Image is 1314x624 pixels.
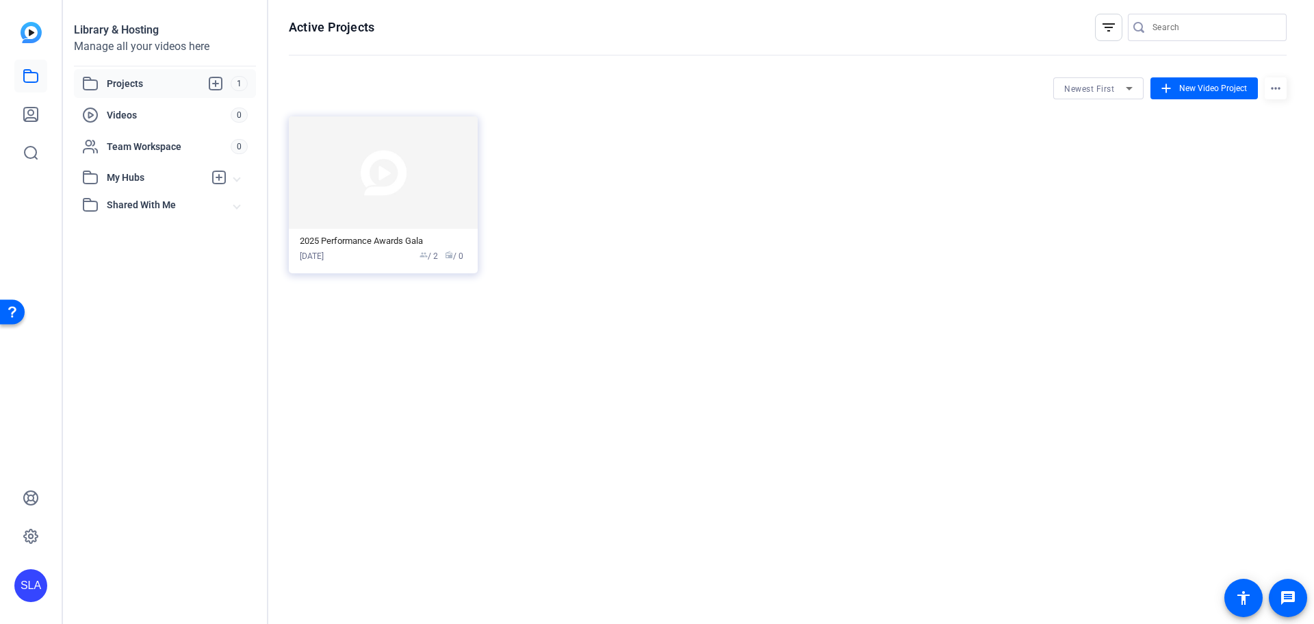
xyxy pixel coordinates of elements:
span: Team Workspace [107,140,231,153]
mat-icon: more_horiz [1265,77,1287,99]
span: / 0 [445,250,463,262]
span: group [420,251,428,259]
button: New Video Project [1150,77,1258,99]
input: Search [1152,19,1276,36]
span: New Video Project [1179,82,1247,95]
div: Library & Hosting [74,22,256,38]
img: blue-gradient.svg [21,22,42,43]
span: radio [445,251,453,259]
mat-icon: message [1280,590,1296,606]
div: SLA [14,569,47,602]
span: 0 [231,108,248,123]
div: [DATE] [300,250,324,262]
span: Projects [107,75,231,92]
h1: Active Projects [289,19,374,36]
div: 2025 Performance Awards Gala [300,236,467,247]
span: 1 [231,76,248,91]
mat-expansion-panel-header: My Hubs [74,164,256,191]
span: Shared With Me [107,198,234,212]
img: Project thumbnail [289,116,478,229]
span: 0 [231,139,248,154]
span: / 2 [420,250,438,262]
div: Manage all your videos here [74,38,256,55]
span: Newest First [1064,84,1114,94]
mat-icon: filter_list [1100,19,1117,36]
span: My Hubs [107,171,204,185]
mat-icon: accessibility [1235,590,1252,606]
span: Videos [107,108,231,122]
mat-expansion-panel-header: Shared With Me [74,191,256,219]
mat-icon: add [1159,81,1174,96]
